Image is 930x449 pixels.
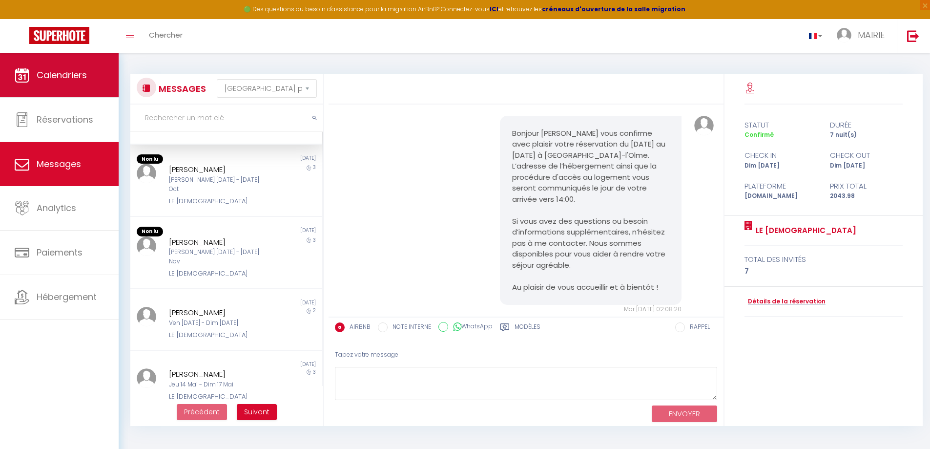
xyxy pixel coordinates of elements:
span: 3 [313,368,316,376]
a: LE [DEMOGRAPHIC_DATA] [752,225,856,236]
div: Jeu 14 Mai - Dim 17 Mai [169,380,268,389]
span: Précédent [184,407,220,417]
div: 7 nuit(s) [824,130,909,140]
img: ... [694,116,714,135]
img: ... [137,307,156,326]
input: Rechercher un mot clé [130,105,323,132]
span: Suivant [244,407,269,417]
img: ... [837,28,851,43]
div: [DATE] [226,299,322,307]
div: 7 [744,265,903,277]
label: Modèles [515,322,540,335]
div: total des invités [744,254,903,265]
div: Dim [DATE] [738,161,824,171]
a: ICI [490,5,498,13]
span: Analytics [37,202,76,214]
div: [PERSON_NAME] [DATE] - [DATE] Oct [169,175,268,194]
div: statut [738,119,824,131]
div: check in [738,150,824,161]
button: Ouvrir le widget de chat LiveChat [8,4,37,33]
div: check out [824,150,909,161]
div: Ven [DATE] - Dim [DATE] [169,319,268,328]
div: LE [DEMOGRAPHIC_DATA] [169,269,268,278]
label: NOTE INTERNE [388,322,431,333]
span: Messages [37,158,81,170]
img: Super Booking [29,27,89,44]
span: Calendriers [37,69,87,81]
button: ENVOYER [652,406,717,423]
div: LE [DEMOGRAPHIC_DATA] [169,196,268,206]
div: LE [DEMOGRAPHIC_DATA] [169,330,268,340]
div: Plateforme [738,180,824,192]
div: [DOMAIN_NAME] [738,192,824,201]
div: [PERSON_NAME] [169,164,268,175]
div: Mar [DATE] 02:08:20 [500,305,682,314]
span: Confirmé [744,130,774,139]
span: Hébergement [37,291,97,303]
span: 2 [313,307,316,314]
pre: Bonjour [PERSON_NAME] vous confirme avec plaisir votre réservation du [DATE] au [DATE] à [GEOGRAP... [512,128,669,293]
span: MAIRIE [858,29,885,41]
label: WhatsApp [448,322,493,333]
span: 3 [313,236,316,244]
label: AIRBNB [345,322,371,333]
button: Next [237,404,277,421]
h3: MESSAGES [156,78,206,100]
span: Paiements [37,246,83,258]
span: Réservations [37,113,93,126]
div: [PERSON_NAME] [169,236,268,248]
div: Tapez votre message [335,343,717,367]
button: Previous [177,404,227,421]
div: Prix total [824,180,909,192]
div: 2043.98 [824,192,909,201]
label: RAPPEL [685,322,710,333]
span: Chercher [149,30,183,40]
a: ... MAIRIE [829,19,897,53]
span: 3 [313,164,316,171]
div: LE [DEMOGRAPHIC_DATA] [169,392,268,402]
div: [PERSON_NAME] [169,368,268,380]
div: Dim [DATE] [824,161,909,171]
div: [DATE] [226,361,322,368]
div: durée [824,119,909,131]
div: [DATE] [226,227,322,236]
a: Détails de la réservation [744,297,826,306]
img: ... [137,368,156,388]
a: Chercher [142,19,190,53]
img: ... [137,236,156,256]
div: [PERSON_NAME] [DATE] - [DATE] Nov [169,248,268,266]
span: Non lu [137,154,163,164]
div: [DATE] [226,154,322,164]
a: créneaux d'ouverture de la salle migration [542,5,685,13]
span: Non lu [137,227,163,236]
img: logout [907,30,919,42]
div: [PERSON_NAME] [169,307,268,319]
img: ... [137,164,156,183]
